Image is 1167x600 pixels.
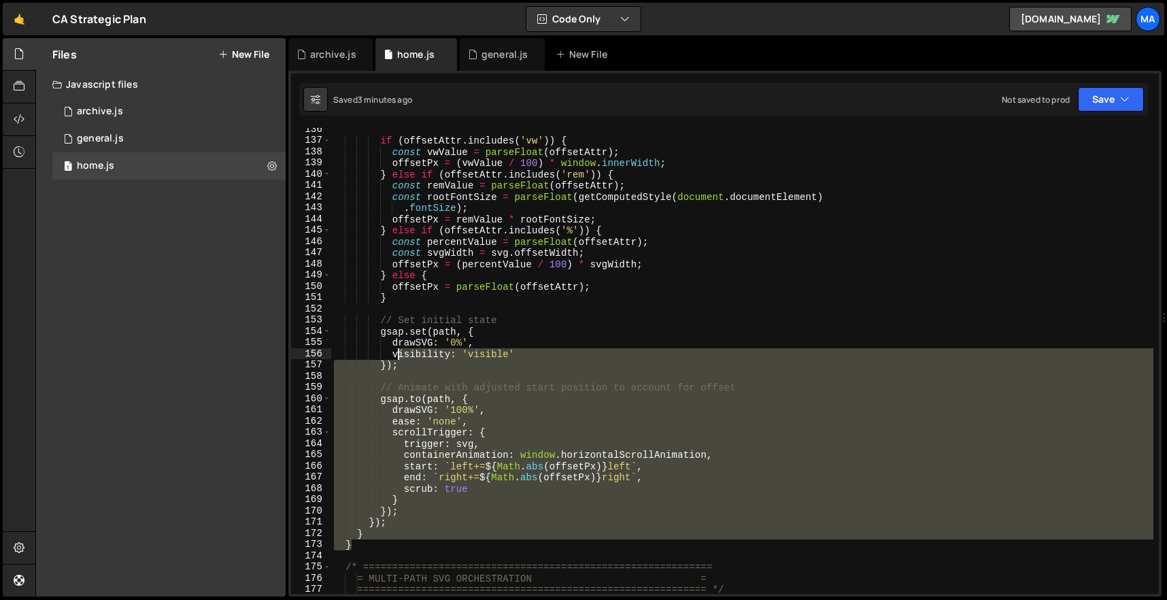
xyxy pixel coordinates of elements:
div: 17131/47267.js [52,152,286,180]
div: 139 [291,157,331,169]
div: general.js [481,48,528,61]
button: New File [218,49,269,60]
div: archive.js [310,48,356,61]
div: Saved [333,94,412,105]
div: CA Strategic Plan [52,11,146,27]
div: 174 [291,550,331,562]
div: 170 [291,505,331,517]
div: 151 [291,292,331,303]
div: 154 [291,326,331,337]
button: Save [1078,87,1144,112]
div: 140 [291,169,331,180]
div: 141 [291,180,331,191]
div: 173 [291,539,331,550]
div: 171 [291,516,331,528]
div: 176 [291,573,331,584]
div: 17131/47264.js [52,125,286,152]
div: 142 [291,191,331,203]
div: New File [556,48,613,61]
div: Not saved to prod [1002,94,1070,105]
div: 157 [291,359,331,371]
div: home.js [77,160,114,172]
div: 3 minutes ago [358,94,412,105]
div: 149 [291,269,331,281]
a: Ma [1136,7,1160,31]
div: 159 [291,382,331,393]
div: 150 [291,281,331,293]
div: home.js [397,48,435,61]
div: 148 [291,259,331,270]
div: 166 [291,461,331,472]
div: 143 [291,202,331,214]
div: 160 [291,393,331,405]
div: 162 [291,416,331,427]
div: 165 [291,449,331,461]
div: general.js [77,133,124,145]
div: 146 [291,236,331,248]
a: [DOMAIN_NAME] [1009,7,1132,31]
div: 175 [291,561,331,573]
div: 163 [291,427,331,438]
div: 155 [291,337,331,348]
div: archive.js [77,105,123,118]
div: 156 [291,348,331,360]
button: Code Only [526,7,641,31]
div: 147 [291,247,331,259]
span: 1 [64,162,72,173]
div: 152 [291,303,331,315]
h2: Files [52,47,77,62]
a: 🤙 [3,3,36,35]
div: 168 [291,483,331,495]
div: 172 [291,528,331,539]
div: 158 [291,371,331,382]
div: 161 [291,404,331,416]
div: 138 [291,146,331,158]
div: Javascript files [36,71,286,98]
div: 153 [291,314,331,326]
div: 169 [291,494,331,505]
div: 145 [291,224,331,236]
div: 17131/47521.js [52,98,286,125]
div: 136 [291,124,331,135]
div: 177 [291,584,331,595]
div: 144 [291,214,331,225]
div: 164 [291,438,331,450]
div: 137 [291,135,331,146]
div: 167 [291,471,331,483]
